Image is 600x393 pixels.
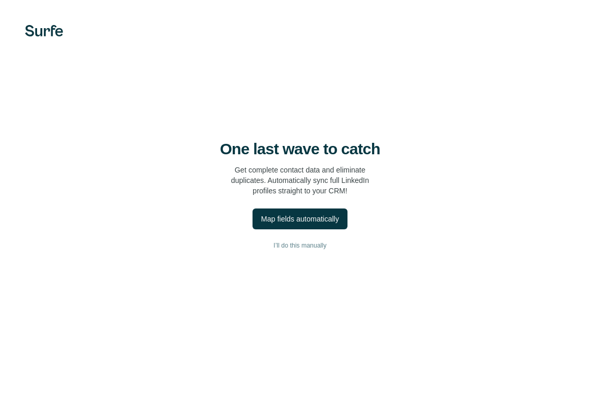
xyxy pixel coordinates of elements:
[261,214,339,224] div: Map fields automatically
[231,165,369,196] p: Get complete contact data and eliminate duplicates. Automatically sync full LinkedIn profiles str...
[273,241,326,250] span: I’ll do this manually
[21,238,579,253] button: I’ll do this manually
[253,208,347,229] button: Map fields automatically
[220,140,380,158] h4: One last wave to catch
[25,25,63,36] img: Surfe's logo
